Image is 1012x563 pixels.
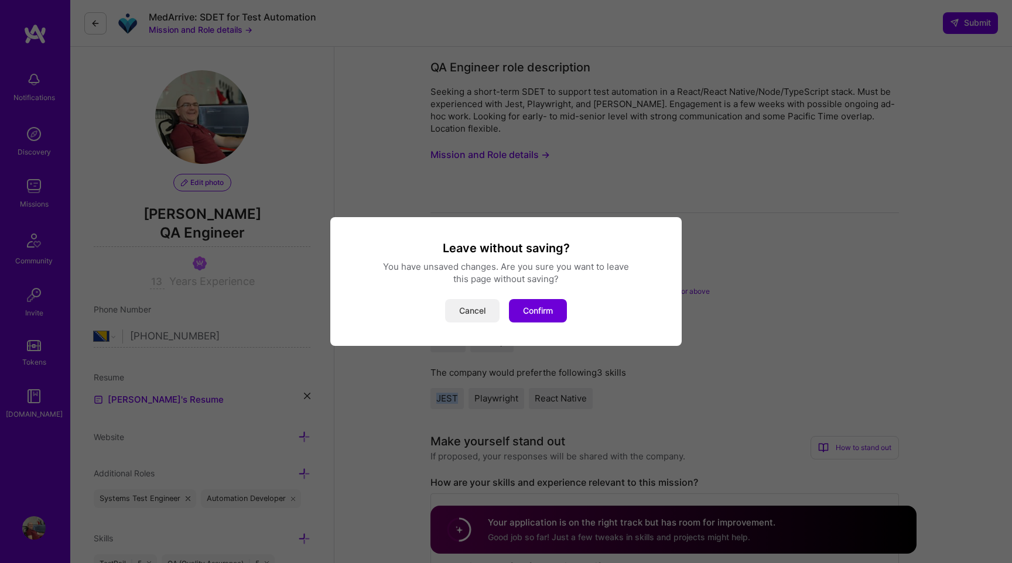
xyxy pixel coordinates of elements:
[509,299,567,322] button: Confirm
[330,217,682,346] div: modal
[344,241,668,256] h3: Leave without saving?
[344,273,668,285] div: this page without saving?
[445,299,500,322] button: Cancel
[344,260,668,273] div: You have unsaved changes. Are you sure you want to leave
